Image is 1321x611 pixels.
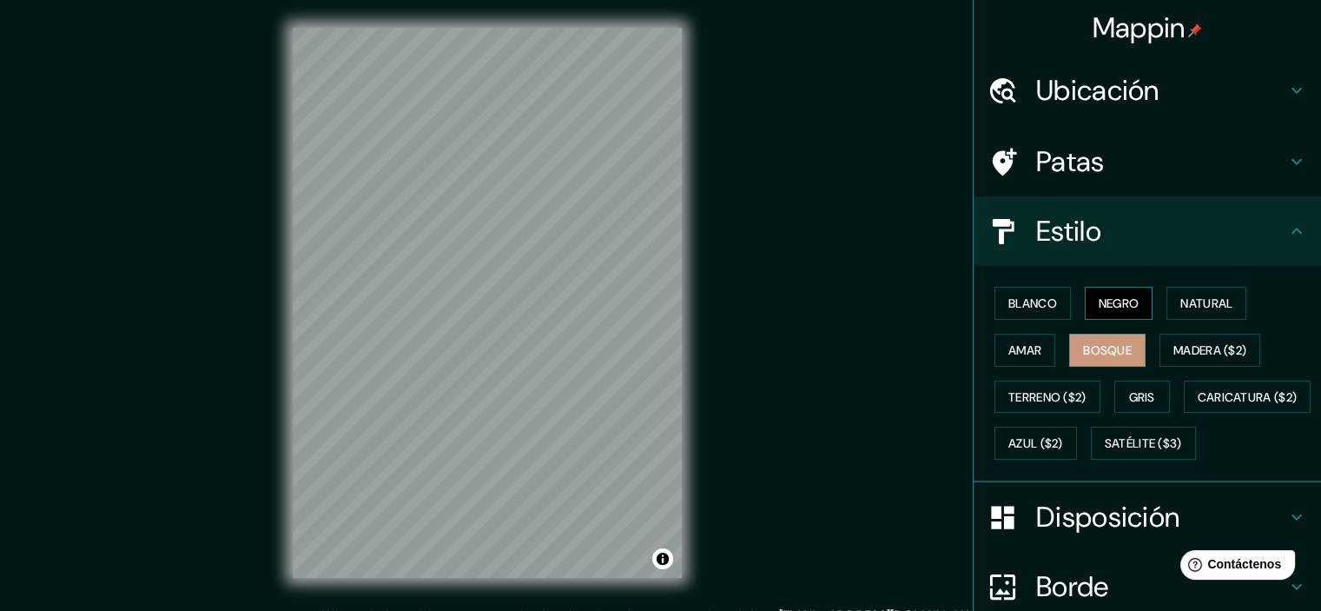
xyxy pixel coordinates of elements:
[1085,287,1153,320] button: Negro
[1159,334,1260,367] button: Madera ($2)
[1093,10,1186,46] font: Mappin
[1099,296,1139,311] font: Negro
[1184,381,1311,414] button: Caricatura ($2)
[1188,23,1202,37] img: pin-icon.png
[1008,342,1041,358] font: Amar
[1173,342,1246,358] font: Madera ($2)
[974,196,1321,266] div: Estilo
[1008,389,1087,405] font: Terreno ($2)
[1105,436,1182,452] font: Satélite ($3)
[1036,213,1101,249] font: Estilo
[994,287,1071,320] button: Blanco
[1008,436,1063,452] font: Azul ($2)
[1083,342,1132,358] font: Bosque
[1036,499,1179,535] font: Disposición
[994,381,1100,414] button: Terreno ($2)
[1036,568,1109,605] font: Borde
[1166,543,1302,592] iframe: Lanzador de widgets de ayuda
[1091,427,1196,460] button: Satélite ($3)
[1114,381,1170,414] button: Gris
[994,427,1077,460] button: Azul ($2)
[994,334,1055,367] button: Amar
[652,548,673,569] button: Activar o desactivar atribución
[974,482,1321,552] div: Disposición
[974,127,1321,196] div: Patas
[1166,287,1246,320] button: Natural
[1198,389,1298,405] font: Caricatura ($2)
[1129,389,1155,405] font: Gris
[1008,296,1057,311] font: Blanco
[1180,296,1232,311] font: Natural
[1036,143,1105,180] font: Patas
[293,28,682,578] canvas: Mapa
[1069,334,1146,367] button: Bosque
[974,56,1321,125] div: Ubicación
[1036,72,1159,109] font: Ubicación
